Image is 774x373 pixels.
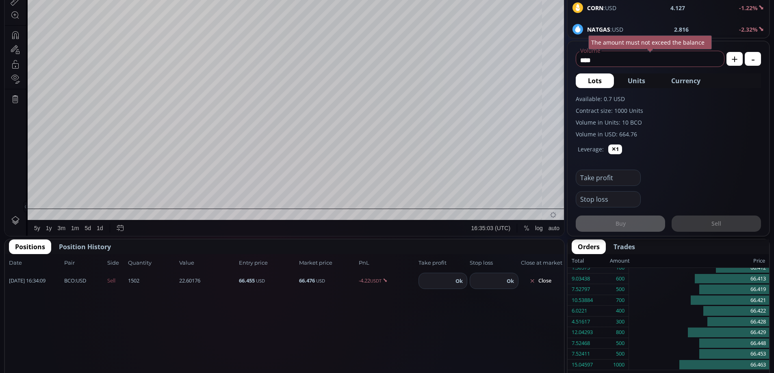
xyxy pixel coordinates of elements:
[41,356,47,362] div: 1y
[587,4,616,12] span: :USD
[629,263,769,274] div: 66.412
[145,20,161,26] div: 66.486
[541,351,557,367] div: Toggle Auto Scale
[316,278,325,284] small: USD
[670,4,685,12] b: 4.127
[628,76,645,86] span: Units
[470,259,518,267] span: Stop loss
[164,20,168,26] div: H
[587,25,623,34] span: :USD
[7,108,14,116] div: 
[41,19,53,26] div: 1h
[544,356,555,362] div: auto
[9,277,62,285] span: [DATE] 16:34:09
[68,4,75,11] div: 1 h
[29,356,35,362] div: 5y
[53,239,117,254] button: Position History
[588,35,712,50] div: The amount must not exceed the balance
[588,76,602,86] span: Lots
[418,259,467,267] span: Take profit
[587,4,603,12] b: CORN
[674,25,689,34] b: 2.816
[610,256,630,266] div: Amount
[608,144,622,154] button: ✕1
[109,4,133,11] div: Compare
[59,242,111,252] span: Position History
[629,317,769,328] div: 66.428
[107,277,126,285] span: Sell
[179,277,236,285] span: 22.60176
[239,277,255,284] b: 66.455
[576,73,614,88] button: Lots
[521,274,560,287] button: Close
[213,20,229,26] div: 66.476
[616,349,624,359] div: 500
[572,327,593,338] div: 12.04293
[299,277,315,284] b: 66.476
[616,73,657,88] button: Units
[726,52,743,66] button: +
[576,118,761,127] label: Volume in Units: 10 BCO
[616,327,624,338] div: 800
[359,277,416,285] span: -4.22
[26,19,41,26] div: BCO
[190,20,206,26] div: 66.415
[572,295,593,306] div: 10.53884
[64,277,75,284] b: BCO
[616,284,624,295] div: 500
[739,4,758,12] b: -1.22%
[607,239,641,254] button: Trades
[629,306,769,317] div: 66.422
[572,306,587,316] div: 6.0221
[572,317,590,327] div: 4.51617
[66,356,74,362] div: 1m
[128,277,177,285] span: 1502
[739,26,758,33] b: -2.32%
[572,338,590,349] div: 7.52468
[587,26,610,33] b: NATGAS
[9,259,62,267] span: Date
[521,259,560,267] span: Close at market
[616,317,624,327] div: 300
[572,360,593,370] div: 15.04597
[671,76,700,86] span: Currency
[256,278,265,284] small: USD
[572,274,590,284] div: 9.03438
[186,20,190,26] div: L
[616,306,624,316] div: 400
[613,360,624,370] div: 1000
[453,276,465,285] button: Ok
[19,332,22,343] div: Hide Drawings Toolbar
[239,259,296,267] span: Entry price
[64,259,105,267] span: Pair
[80,356,87,362] div: 5d
[629,349,769,360] div: 66.453
[614,242,635,252] span: Trades
[504,276,516,285] button: Ok
[572,284,590,295] div: 7.52797
[107,259,126,267] span: Side
[370,278,382,284] small: USDT
[299,259,356,267] span: Market price
[530,356,538,362] div: log
[629,274,769,285] div: 66.413
[52,19,121,26] div: [PERSON_NAME] Oil
[179,259,236,267] span: Value
[616,274,624,284] div: 600
[208,20,212,26] div: C
[572,256,610,266] div: Total
[572,239,606,254] button: Orders
[53,356,61,362] div: 3m
[745,52,761,66] button: -
[578,145,604,153] label: Leverage:
[466,356,505,362] span: 16:35:03 (UTC)
[578,242,600,252] span: Orders
[572,349,590,359] div: 7.52411
[616,338,624,349] div: 500
[616,295,624,306] div: 700
[127,19,134,26] div: Market open
[141,20,145,26] div: O
[576,106,761,115] label: Contract size: 1000 Units
[576,95,761,103] label: Available: 0.7 USD
[47,29,56,35] div: 165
